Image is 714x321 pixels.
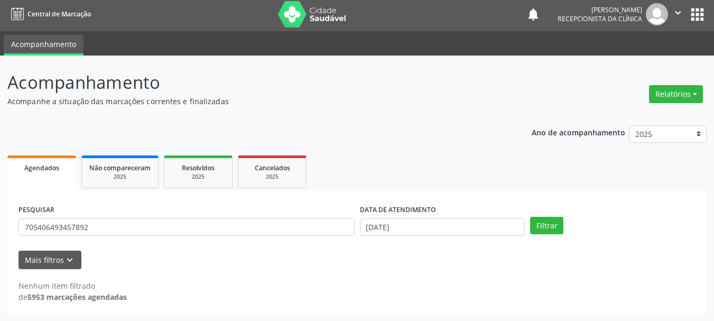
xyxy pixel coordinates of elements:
[18,291,127,302] div: de
[24,163,59,172] span: Agendados
[532,125,625,139] p: Ano de acompanhamento
[27,292,127,302] strong: 5953 marcações agendadas
[649,85,703,103] button: Relatórios
[18,202,54,218] label: PESQUISAR
[7,69,497,96] p: Acompanhamento
[668,3,688,25] button: 
[182,163,215,172] span: Resolvidos
[4,35,84,56] a: Acompanhamento
[18,280,127,291] div: Nenhum item filtrado
[255,163,290,172] span: Cancelados
[558,5,642,14] div: [PERSON_NAME]
[18,251,81,269] button: Mais filtroskeyboard_arrow_down
[27,10,91,19] span: Central de Marcação
[360,218,525,236] input: Selecione um intervalo
[246,173,299,181] div: 2025
[360,202,436,218] label: DATA DE ATENDIMENTO
[688,5,707,24] button: apps
[89,173,151,181] div: 2025
[530,217,563,235] button: Filtrar
[7,96,497,107] p: Acompanhe a situação das marcações correntes e finalizadas
[89,163,151,172] span: Não compareceram
[172,173,225,181] div: 2025
[558,14,642,23] span: Recepcionista da clínica
[672,7,684,19] i: 
[64,254,76,266] i: keyboard_arrow_down
[18,218,355,236] input: Nome, CNS
[646,3,668,25] img: img
[7,5,91,23] a: Central de Marcação
[526,7,541,22] button: notifications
